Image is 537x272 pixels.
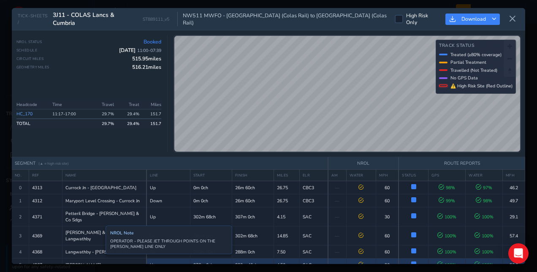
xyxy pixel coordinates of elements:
td: 60 [376,226,399,245]
td: 26m 60ch [232,194,274,207]
span: Petteril Bridge - [PERSON_NAME] & Co Sdgs [65,210,144,223]
th: FINISH [232,170,274,181]
td: 29.1 [502,207,525,226]
td: 26.75 [274,181,299,194]
span: 11:00 - 07:39 [137,47,161,54]
th: START [190,170,232,181]
th: WATER [346,170,376,181]
h4: Track Status [439,43,513,49]
span: ⚠ High Risk Site (Red Outline) [450,83,513,89]
td: 302m 68ch [190,207,232,226]
td: Down [146,194,190,207]
td: Up [146,181,190,194]
td: CBC3 [299,181,328,194]
td: 307m 0ch [232,207,274,226]
th: MILES [274,170,299,181]
th: Miles [142,100,161,109]
span: — [335,233,339,239]
th: STATUS [399,170,428,181]
td: 29.4% [117,109,141,119]
th: GPS [429,170,466,181]
th: NROL [328,157,399,170]
span: 98 % [476,198,492,204]
td: 0m 0ch [190,194,232,207]
span: No GPS Data [450,75,478,81]
span: 100 % [437,214,456,220]
td: 49.7 [502,194,525,207]
td: Up [146,226,190,245]
span: 100 % [437,233,456,239]
td: 151.7 [142,119,161,128]
td: Up [146,207,190,226]
td: 29.4 % [117,119,141,128]
div: Open Intercom Messenger [508,243,529,264]
span: Travelled (Not Treated) [450,67,497,73]
th: NAME [62,170,146,181]
span: — [335,214,339,220]
canvas: Map [174,36,521,152]
span: 100 % [475,214,494,220]
th: MPH [376,170,399,181]
th: ROUTE REPORTS [399,157,525,170]
td: 60 [376,181,399,194]
span: 515.95 miles [132,55,161,62]
span: Partial Treatment [450,59,486,65]
th: SEGMENT [12,157,328,170]
td: 4.15 [274,207,299,226]
td: 0m 0ch [190,181,232,194]
th: AM [328,170,346,181]
td: 151.7 [142,109,161,119]
span: — [335,185,339,191]
td: 57.4 [502,226,525,245]
th: LINE [146,170,190,181]
span: 516.21 miles [132,64,161,71]
td: 29.7 % [92,119,117,128]
td: 30 [376,207,399,226]
td: SAC [299,226,328,245]
td: 14.85 [274,226,299,245]
span: 97 % [476,185,492,191]
th: WATER [466,170,503,181]
th: Treat [117,100,141,109]
span: [DATE] [119,47,161,54]
th: ELR [299,170,328,181]
td: 302m 68ch [232,226,274,245]
td: 60 [376,194,399,207]
span: — [335,198,339,204]
th: MPH [502,170,525,181]
span: 98 % [439,185,455,191]
td: CBC3 [299,194,328,207]
td: 26.75 [274,194,299,207]
td: 288m 0ch [190,226,232,245]
span: Currock Jn - [GEOGRAPHIC_DATA] [65,185,136,191]
span: 100 % [475,233,494,239]
td: SAC [299,207,328,226]
td: 26m 60ch [232,181,274,194]
td: 29.7 % [92,109,117,119]
span: [PERSON_NAME] & Co Sdgs - Langwathby [65,229,144,242]
td: 46.2 [502,181,525,194]
span: Maryport Level Crossing - Currock Jn [65,198,140,204]
span: Treated (≥80% coverage) [450,52,502,58]
th: Travel [92,100,117,109]
span: 99 % [439,198,455,204]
